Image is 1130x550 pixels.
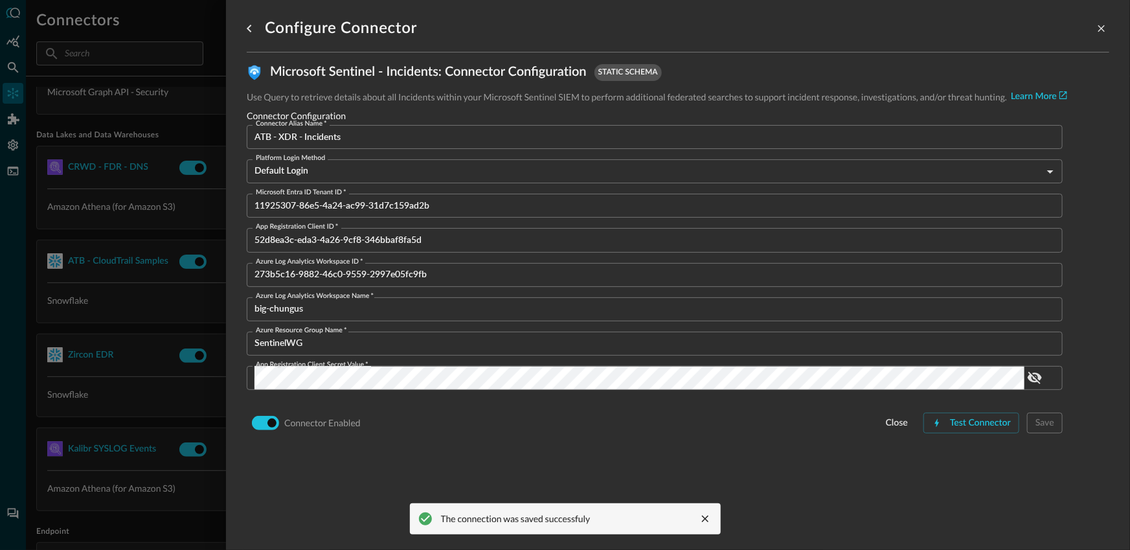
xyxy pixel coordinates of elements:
button: show password [1024,367,1045,388]
p: static schema [598,67,658,78]
label: Microsoft Entra ID Tenant ID [256,188,346,198]
button: close-drawer [1094,21,1109,36]
button: go back [239,18,260,39]
label: Connector Alias Name [256,119,327,130]
button: close message [697,511,713,527]
p: Connector Configuration [247,109,1109,122]
div: close [886,415,908,431]
label: Platform Login Method [256,154,325,164]
label: App Registration Client Secret Value [256,360,368,371]
button: Test Connector [923,413,1019,433]
label: Azure Log Analytics Workspace name [256,292,374,302]
label: Azure Resource Group name [256,326,346,336]
label: Azure Log Analytics Workspace ID [256,257,363,268]
button: close [878,413,916,433]
a: Learn More [1011,90,1067,104]
div: The connection was saved successfuly [441,512,591,525]
p: Connector Enabled [284,416,361,430]
div: Default Login [254,159,1063,183]
div: Test Connector [950,415,1011,431]
p: Microsoft Sentinel - Incidents : Connector Configuration [270,63,587,82]
p: Use Query to retrieve details about all Incidents within your Microsoft Sentinel SIEM to perform ... [247,90,1007,104]
label: App Registration Client ID [256,222,338,233]
h1: Configure Connector [265,18,417,39]
img: MicrosoftSentinel.svg [247,65,262,80]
